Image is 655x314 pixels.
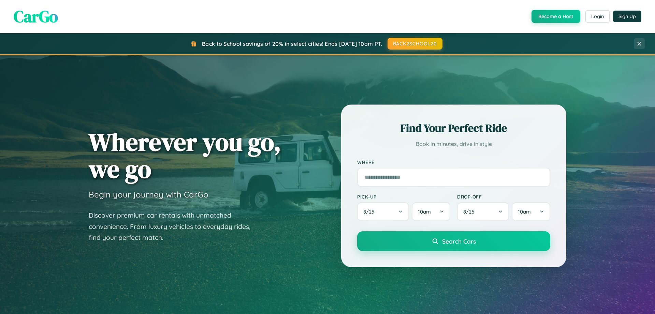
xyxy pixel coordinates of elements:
h2: Find Your Perfect Ride [357,121,550,136]
button: Login [585,10,610,23]
button: Become a Host [532,10,580,23]
button: 10am [512,202,550,221]
span: Back to School savings of 20% in select cities! Ends [DATE] 10am PT. [202,40,382,47]
button: 8/25 [357,202,409,221]
span: Search Cars [442,237,476,245]
button: Sign Up [613,11,641,22]
p: Book in minutes, drive in style [357,139,550,149]
span: 10am [418,208,431,215]
button: 10am [412,202,450,221]
label: Pick-up [357,194,450,200]
button: BACK2SCHOOL20 [388,38,442,50]
span: 8 / 25 [363,208,378,215]
span: CarGo [14,5,58,28]
span: 10am [518,208,531,215]
button: Search Cars [357,231,550,251]
span: 8 / 26 [463,208,478,215]
h1: Wherever you go, we go [89,128,281,182]
p: Discover premium car rentals with unmatched convenience. From luxury vehicles to everyday rides, ... [89,210,259,243]
button: 8/26 [457,202,509,221]
h3: Begin your journey with CarGo [89,189,208,200]
label: Where [357,159,550,165]
label: Drop-off [457,194,550,200]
